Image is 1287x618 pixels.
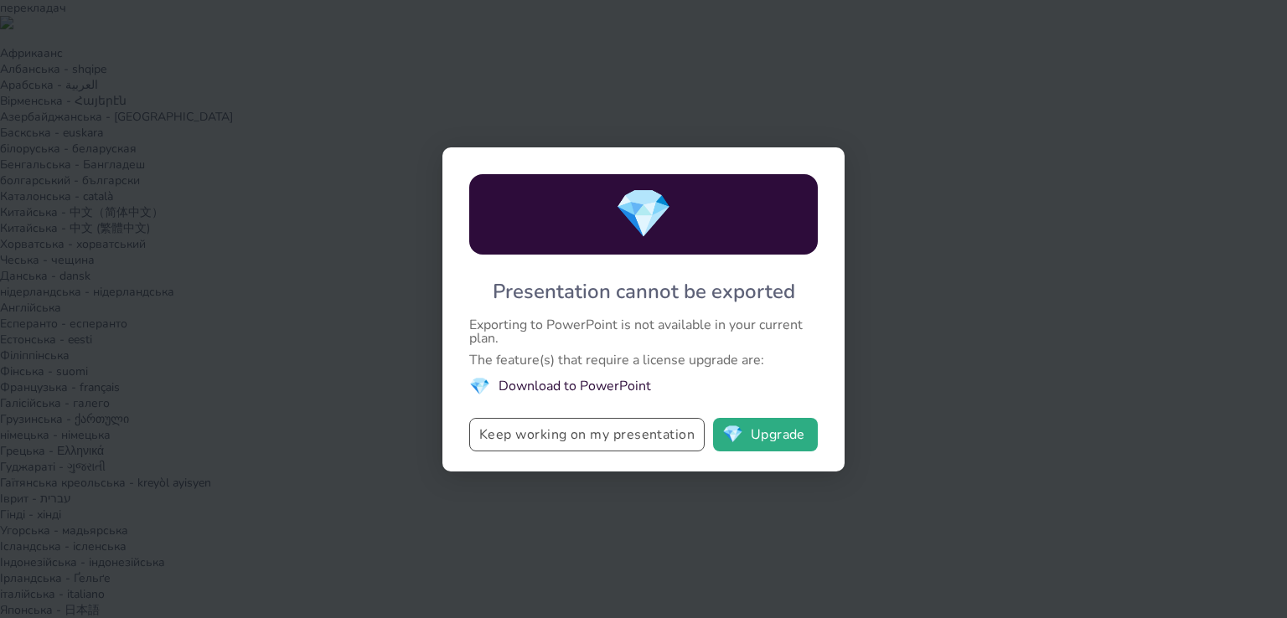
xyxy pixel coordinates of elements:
[469,375,490,398] span: diamond
[722,426,743,443] span: diamond
[469,353,818,367] div: The feature(s) that require a license upgrade are:
[713,418,818,451] button: diamondUpgrade
[469,318,818,345] div: Exporting to PowerPoint is not available in your current plan.
[493,278,795,305] div: Presentation cannot be exported
[469,418,705,451] button: Keep working on my presentation
[469,375,818,398] li: Download to PowerPoint
[614,182,673,246] span: diamond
